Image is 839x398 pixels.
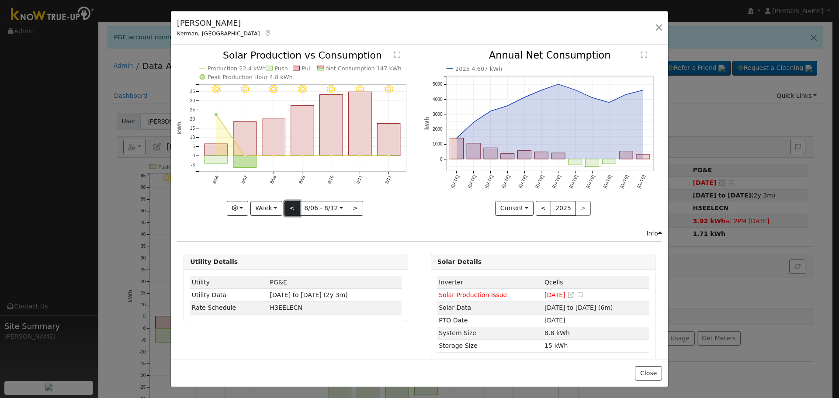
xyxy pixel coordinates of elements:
[270,304,302,311] span: M
[190,135,195,140] text: 10
[517,174,528,189] text: [DATE]
[544,317,565,324] span: [DATE]
[544,329,570,336] span: 8.8 kWh
[190,276,268,289] td: Utility
[646,229,662,238] div: Info
[298,175,306,185] text: 8/09
[539,89,543,92] circle: onclick=""
[356,85,364,93] i: 8/11 - Clear
[544,342,568,349] span: 15 kWh
[624,93,628,97] circle: onclick=""
[437,314,543,327] td: PTO Date
[291,106,314,156] rect: onclick=""
[523,96,526,99] circle: onclick=""
[250,201,282,216] button: Week
[501,174,511,189] text: [DATE]
[388,155,390,157] circle: onclick=""
[433,112,443,117] text: 3000
[556,83,560,86] circle: onclick=""
[302,65,312,72] text: Pull
[619,174,630,189] text: [DATE]
[190,301,268,314] td: Rate Schedule
[208,74,293,80] text: Peak Production Hour 4.8 kWh
[177,17,272,29] h5: [PERSON_NAME]
[424,117,430,130] text: kWh
[433,142,443,147] text: 1000
[327,85,336,93] i: 8/10 - Clear
[467,174,477,189] text: [DATE]
[437,258,482,265] strong: Solar Details
[602,174,613,189] text: [DATE]
[534,152,548,159] rect: onclick=""
[320,95,343,156] rect: onclick=""
[544,304,613,311] span: [DATE] to [DATE] (6m)
[534,174,545,189] text: [DATE]
[190,289,268,301] td: Utility Data
[437,276,543,289] td: Inverter
[635,366,662,381] button: Close
[495,201,534,216] button: Current
[190,107,195,112] text: 25
[619,151,633,159] rect: onclick=""
[433,97,443,102] text: 4000
[385,175,392,185] text: 8/12
[517,151,531,159] rect: onclick=""
[270,85,278,93] i: 8/08 - Clear
[177,121,183,135] text: kWh
[190,258,238,265] strong: Utility Details
[484,148,497,159] rect: onclick=""
[489,50,611,61] text: Annual Net Consumption
[205,144,228,156] rect: onclick=""
[455,66,503,72] text: 2025 4,607 kWh
[275,65,288,72] text: Push
[394,51,400,58] text: 
[433,127,443,132] text: 2000
[551,153,565,159] rect: onclick=""
[641,89,645,92] circle: onclick=""
[590,96,594,100] circle: onclick=""
[607,101,611,104] circle: onclick=""
[567,291,575,298] a: Snooze this issue
[437,301,543,314] td: Solar Data
[450,174,460,189] text: [DATE]
[573,88,577,92] circle: onclick=""
[233,122,257,156] rect: onclick=""
[636,155,650,159] rect: onclick=""
[190,98,195,103] text: 30
[193,144,195,149] text: 5
[262,119,285,156] rect: onclick=""
[223,50,382,61] text: Solar Production vs Consumption
[264,30,272,37] a: Map
[489,110,492,113] circle: onclick=""
[348,201,363,216] button: >
[240,175,248,185] text: 8/07
[302,155,303,157] circle: onclick=""
[211,175,219,185] text: 8/06
[576,292,584,298] i: Edit Issue
[349,92,372,156] rect: onclick=""
[177,30,260,37] span: Kerman, [GEOGRAPHIC_DATA]
[636,174,647,189] text: [DATE]
[586,174,596,189] text: [DATE]
[585,159,599,166] rect: onclick=""
[284,201,300,216] button: <
[212,85,221,93] i: 8/06 - Clear
[208,65,266,72] text: Production 22.4 kWh
[437,339,543,352] td: Storage Size
[299,201,348,216] button: 8/06 - 8/12
[467,143,480,159] rect: onclick=""
[385,85,393,93] i: 8/12 - Clear
[437,327,543,339] td: System Size
[544,291,565,298] span: [DATE]
[551,201,576,216] button: 2025
[450,138,463,159] rect: onclick=""
[440,157,442,162] text: 0
[270,291,348,298] span: [DATE] to [DATE] (2y 3m)
[269,175,277,185] text: 8/08
[378,124,401,156] rect: onclick=""
[500,154,514,159] rect: onclick=""
[327,175,335,185] text: 8/10
[641,52,647,59] text: 
[472,121,475,124] circle: onclick=""
[190,89,195,94] text: 35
